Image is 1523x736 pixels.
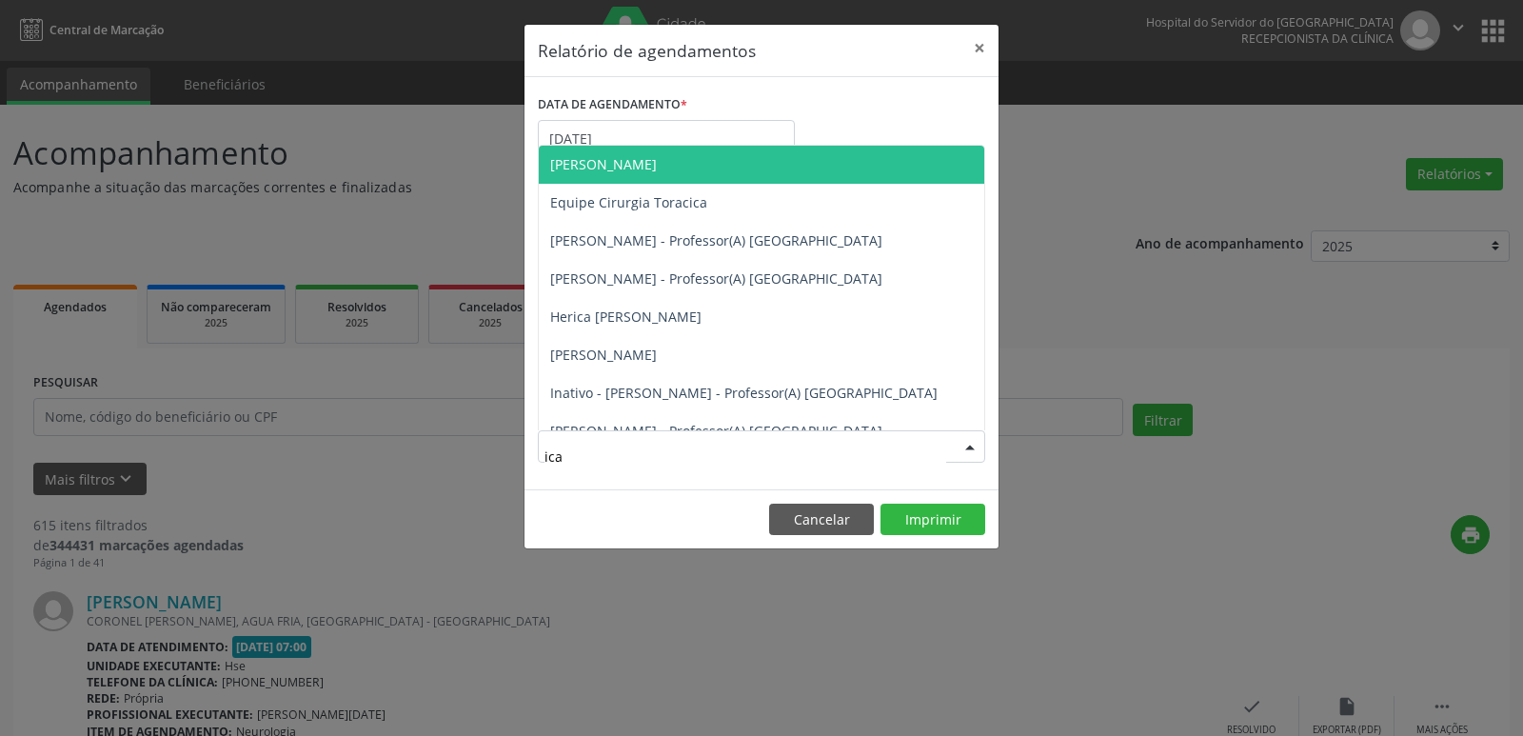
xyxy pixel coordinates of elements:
[880,504,985,536] button: Imprimir
[769,504,874,536] button: Cancelar
[550,269,882,288] span: [PERSON_NAME] - Professor(A) [GEOGRAPHIC_DATA]
[538,90,687,120] label: DATA DE AGENDAMENTO
[538,120,795,158] input: Selecione uma data ou intervalo
[550,155,657,173] span: [PERSON_NAME]
[550,193,707,211] span: Equipe Cirurgia Toracica
[544,437,946,475] input: Selecione um profissional
[550,346,657,364] span: [PERSON_NAME]
[960,25,999,71] button: Close
[550,231,882,249] span: [PERSON_NAME] - Professor(A) [GEOGRAPHIC_DATA]
[550,384,938,402] span: Inativo - [PERSON_NAME] - Professor(A) [GEOGRAPHIC_DATA]
[550,422,882,440] span: [PERSON_NAME] - Professor(A) [GEOGRAPHIC_DATA]
[538,38,756,63] h5: Relatório de agendamentos
[550,308,702,326] span: Herica [PERSON_NAME]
